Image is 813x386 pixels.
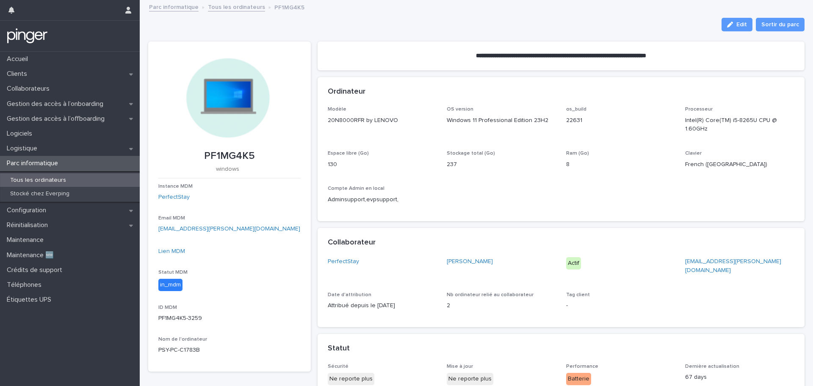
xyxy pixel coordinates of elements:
[685,364,739,369] span: Dernière actualisation
[722,18,752,31] button: Edit
[158,346,301,355] p: PSY-PC-C1783B
[158,337,207,342] span: Nom de l'ordinateur
[328,195,437,204] p: Adminsupport,evpsupport,
[328,116,437,125] p: 20N8000RFR by LENOVO
[566,364,598,369] span: Performance
[3,177,73,184] p: Tous les ordinateurs
[566,301,675,310] p: -
[761,20,799,29] span: Sortir du parc
[447,116,556,125] p: Windows 11 Professional Edition 23H2
[328,238,376,247] h2: Collaborateur
[3,251,61,259] p: Maintenance 🆕
[3,70,34,78] p: Clients
[3,159,65,167] p: Parc informatique
[3,221,55,229] p: Réinitialisation
[566,257,581,269] div: Actif
[566,373,591,385] div: Batterie
[328,107,346,112] span: Modèle
[158,193,190,202] a: PerfectStay
[3,296,58,304] p: Étiquettes UPS
[158,270,188,275] span: Statut MDM
[3,130,39,138] p: Logiciels
[158,314,301,323] p: PF1MG4K5-3259
[3,115,111,123] p: Gestion des accès à l’offboarding
[328,257,359,266] a: PerfectStay
[3,144,44,153] p: Logistique
[158,166,297,173] p: windows
[158,248,185,254] a: Lien MDM
[566,107,586,112] span: os_build
[736,22,747,28] span: Edit
[328,373,374,385] div: Ne reporte plus
[3,85,56,93] p: Collaborateurs
[158,279,183,291] div: in_mdm
[566,116,675,125] p: 22631
[685,151,702,156] span: Clavier
[3,100,110,108] p: Gestion des accès à l’onboarding
[149,2,199,11] a: Parc informatique
[158,305,177,310] span: ID MDM
[447,373,493,385] div: Ne reporte plus
[158,150,301,162] p: PF1MG4K5
[566,292,590,297] span: Tag client
[274,2,304,11] p: PF1MG4K5
[685,116,794,134] p: Intel(R) Core(TM) i5-8265U CPU @ 1.60GHz
[3,236,50,244] p: Maintenance
[7,28,48,44] img: mTgBEunGTSyRkCgitkcU
[756,18,805,31] button: Sortir du parc
[566,151,589,156] span: Ram (Go)
[3,281,48,289] p: Téléphones
[447,292,534,297] span: Nb ordinateur relié au collaborateur
[328,344,350,353] h2: Statut
[566,160,675,169] p: 8
[3,190,76,197] p: Stocké chez Everping
[685,258,781,273] a: [EMAIL_ADDRESS][PERSON_NAME][DOMAIN_NAME]
[447,151,495,156] span: Stockage total (Go)
[328,364,348,369] span: Sécurité
[685,160,794,169] p: French ([GEOGRAPHIC_DATA])
[328,160,437,169] p: 130
[685,107,713,112] span: Processeur
[447,301,556,310] p: 2
[447,257,493,266] a: [PERSON_NAME]
[328,151,369,156] span: Espace libre (Go)
[328,301,437,310] p: Attribué depuis le [DATE]
[158,226,300,232] a: [EMAIL_ADDRESS][PERSON_NAME][DOMAIN_NAME]
[3,55,35,63] p: Accueil
[328,292,371,297] span: Date d'attribution
[328,87,365,97] h2: Ordinateur
[158,216,185,221] span: Email MDM
[208,2,265,11] a: Tous les ordinateurs
[447,107,473,112] span: OS version
[328,186,384,191] span: Compte Admin en local
[447,160,556,169] p: 237
[3,266,69,274] p: Crédits de support
[158,184,193,189] span: Instance MDM
[685,373,794,382] p: 67 days
[447,364,473,369] span: Mise à jour
[3,206,53,214] p: Configuration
